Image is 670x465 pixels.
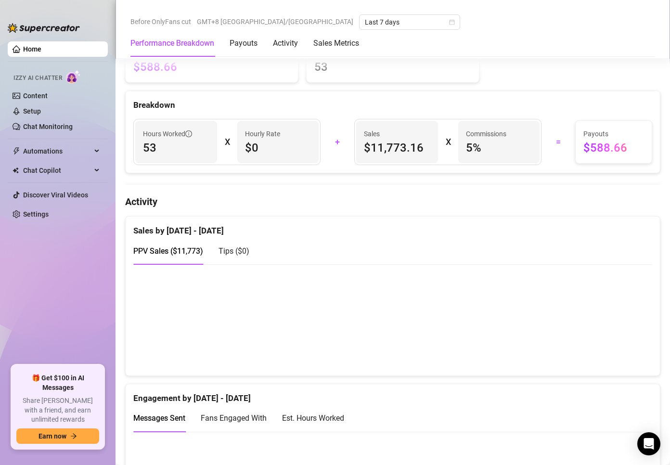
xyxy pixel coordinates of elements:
[326,134,348,150] div: +
[583,140,644,155] span: $588.66
[314,59,471,75] span: 53
[39,432,66,440] span: Earn now
[365,15,454,29] span: Last 7 days
[282,412,344,424] div: Est. Hours Worked
[143,129,192,139] span: Hours Worked
[466,140,532,155] span: 5 %
[547,134,569,150] div: =
[13,167,19,174] img: Chat Copilot
[16,374,99,392] span: 🎁 Get $100 in AI Messages
[125,195,660,208] h4: Activity
[70,433,77,439] span: arrow-right
[23,123,73,130] a: Chat Monitoring
[23,191,88,199] a: Discover Viral Videos
[219,246,249,256] span: Tips ( $0 )
[133,384,652,405] div: Engagement by [DATE] - [DATE]
[185,130,192,137] span: info-circle
[273,38,298,49] div: Activity
[23,143,91,159] span: Automations
[133,246,203,256] span: PPV Sales ( $11,773 )
[23,163,91,178] span: Chat Copilot
[16,396,99,425] span: Share [PERSON_NAME] with a friend, and earn unlimited rewards
[225,134,230,150] div: X
[637,432,660,455] div: Open Intercom Messenger
[133,217,652,237] div: Sales by [DATE] - [DATE]
[245,129,280,139] article: Hourly Rate
[13,74,62,83] span: Izzy AI Chatter
[245,140,311,155] span: $0
[23,210,49,218] a: Settings
[13,147,20,155] span: thunderbolt
[16,428,99,444] button: Earn nowarrow-right
[313,38,359,49] div: Sales Metrics
[446,134,451,150] div: X
[364,129,430,139] span: Sales
[583,129,644,139] span: Payouts
[66,70,81,84] img: AI Chatter
[364,140,430,155] span: $11,773.16
[133,413,185,423] span: Messages Sent
[230,38,258,49] div: Payouts
[133,99,652,112] div: Breakdown
[23,107,41,115] a: Setup
[143,140,209,155] span: 53
[23,45,41,53] a: Home
[130,14,191,29] span: Before OnlyFans cut
[23,92,48,100] a: Content
[197,14,353,29] span: GMT+8 [GEOGRAPHIC_DATA]/[GEOGRAPHIC_DATA]
[466,129,506,139] article: Commissions
[133,59,290,75] span: $588.66
[130,38,214,49] div: Performance Breakdown
[8,23,80,33] img: logo-BBDzfeDw.svg
[201,413,267,423] span: Fans Engaged With
[449,19,455,25] span: calendar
